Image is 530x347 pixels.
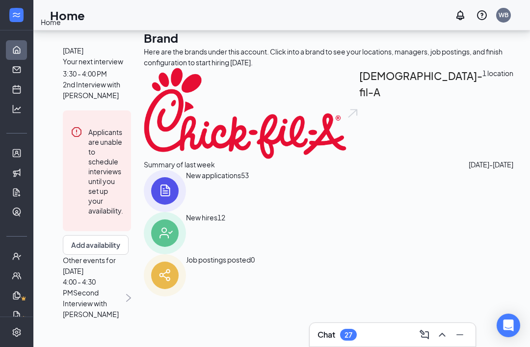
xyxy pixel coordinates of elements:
img: open.6027fd2a22e1237b5b06.svg [346,68,359,160]
h3: Chat [318,329,335,340]
div: Job postings posted [186,254,251,296]
span: 3:30 - 4:00 PM [63,69,107,78]
div: WB [499,11,508,19]
h1: Brand [144,29,513,46]
svg: UserCheck [12,251,22,261]
span: Other events for [DATE] [63,255,131,276]
svg: ChevronUp [436,329,448,341]
img: icon [144,212,186,254]
svg: ComposeMessage [419,329,430,341]
img: icon [144,170,186,212]
div: Open Intercom Messenger [497,314,520,337]
span: [DATE] - [DATE] [469,159,513,170]
div: New applications [186,170,241,212]
span: Your next interview [63,57,123,66]
h1: Home [50,7,85,24]
span: Summary of last week [144,159,215,170]
button: Add availability [63,235,129,255]
span: [DATE] [63,45,131,56]
img: icon [144,254,186,296]
span: 0 [251,254,255,296]
svg: Analysis [12,104,22,114]
svg: Settings [12,327,22,337]
span: Second Interview with [PERSON_NAME] [63,288,119,319]
button: ChevronUp [434,327,450,343]
span: 2nd Interview with [PERSON_NAME] [63,80,120,100]
h2: [DEMOGRAPHIC_DATA]-fil-A [359,68,482,160]
span: 4:00 - 4:30 PM [63,277,96,297]
button: Minimize [452,327,468,343]
div: Applicants are unable to schedule interviews until you set up your availability. [88,126,123,215]
span: 53 [241,170,249,212]
img: Chick-fil-A [144,68,346,160]
svg: Error [71,126,82,138]
svg: Notifications [454,9,466,21]
svg: WorkstreamLogo [11,10,21,20]
div: Home [41,17,61,27]
svg: Minimize [454,329,466,341]
div: New hires [186,212,217,254]
svg: QuestionInfo [476,9,488,21]
button: ComposeMessage [417,327,432,343]
span: 1 location [482,68,513,160]
div: Here are the brands under this account. Click into a brand to see your locations, managers, job p... [144,46,513,68]
span: 12 [217,212,225,254]
div: 27 [344,331,352,339]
